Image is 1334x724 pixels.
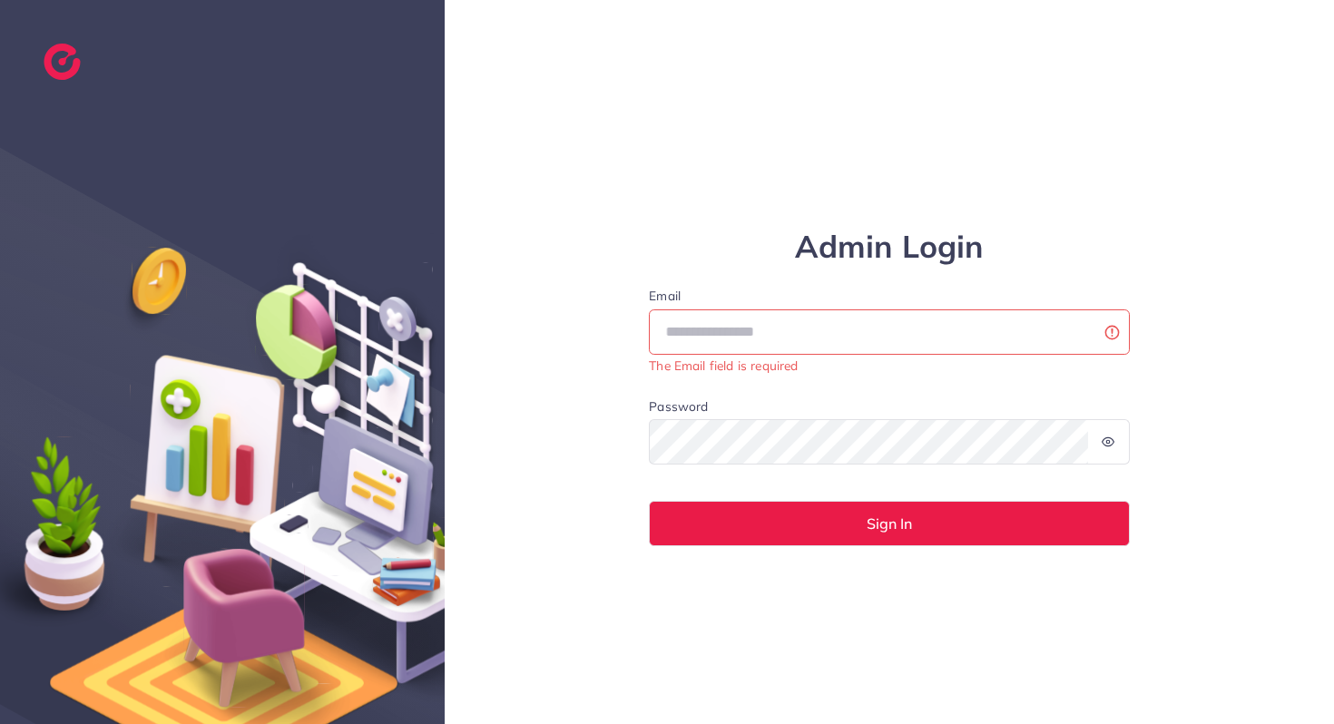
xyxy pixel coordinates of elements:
[44,44,81,80] img: logo
[649,397,708,416] label: Password
[649,357,798,373] small: The Email field is required
[649,501,1130,546] button: Sign In
[867,516,912,531] span: Sign In
[649,229,1130,266] h1: Admin Login
[649,287,1130,305] label: Email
